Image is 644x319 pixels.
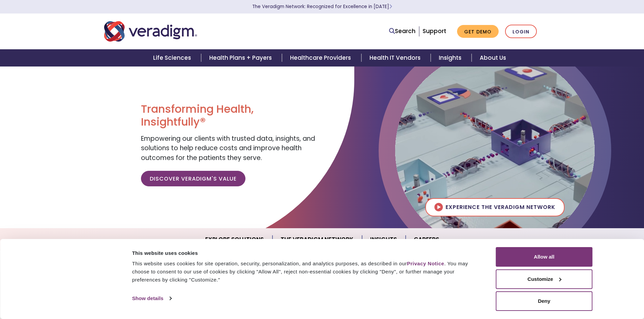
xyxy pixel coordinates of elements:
a: Health Plans + Payers [201,49,282,67]
a: Discover Veradigm's Value [141,171,245,186]
a: Privacy Notice [407,261,444,266]
a: Login [505,25,537,38]
a: Search [389,27,415,36]
button: Allow all [496,247,593,267]
button: Deny [496,291,593,311]
a: Life Sciences [145,49,201,67]
a: The Veradigm Network [272,231,362,248]
a: Support [423,27,446,35]
img: Veradigm logo [104,20,197,43]
a: Careers [406,231,447,248]
button: Customize [496,269,593,289]
span: Empowering our clients with trusted data, insights, and solutions to help reduce costs and improv... [141,134,315,162]
a: Show details [132,293,171,303]
div: This website uses cookies for site operation, security, personalization, and analytics purposes, ... [132,260,481,284]
a: Explore Solutions [197,231,272,248]
a: Insights [362,231,406,248]
a: About Us [472,49,514,67]
a: The Veradigm Network: Recognized for Excellence in [DATE]Learn More [252,3,392,10]
span: Learn More [389,3,392,10]
a: Get Demo [457,25,499,38]
h1: Transforming Health, Insightfully® [141,103,317,129]
div: This website uses cookies [132,249,481,257]
a: Insights [431,49,472,67]
a: Healthcare Providers [282,49,361,67]
a: Health IT Vendors [361,49,431,67]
